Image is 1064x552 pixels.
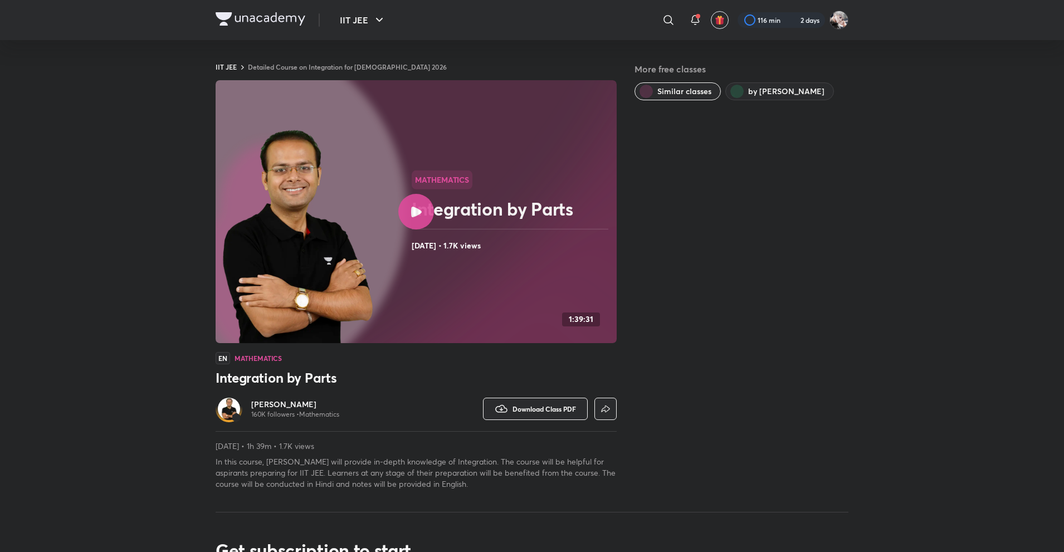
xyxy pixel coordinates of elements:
span: by Vineet Loomba [748,86,824,97]
img: Company Logo [216,12,305,26]
button: Similar classes [635,82,721,100]
h4: [DATE] • 1.7K views [412,238,612,253]
p: In this course, [PERSON_NAME] will provide in-depth knowledge of Integration. The course will be ... [216,456,617,490]
a: Company Logo [216,12,305,28]
button: by Vineet Loomba [725,82,834,100]
a: IIT JEE [216,62,237,71]
span: EN [216,352,230,364]
p: [DATE] • 1h 39m • 1.7K views [216,441,617,452]
button: avatar [711,11,729,29]
a: Detailed Course on Integration for [DEMOGRAPHIC_DATA] 2026 [248,62,447,71]
a: Avatarbadge [216,395,242,422]
span: Similar classes [657,86,711,97]
img: Navin Raj [829,11,848,30]
span: Download Class PDF [513,404,576,413]
img: Avatar [218,398,240,420]
img: avatar [715,15,725,25]
button: Download Class PDF [483,398,588,420]
button: IIT JEE [333,9,393,31]
p: 160K followers • Mathematics [251,410,339,419]
h4: 1:39:31 [569,315,593,324]
img: badge [232,414,240,422]
a: [PERSON_NAME] [251,399,339,410]
img: streak [787,14,798,26]
h4: Mathematics [235,355,282,362]
h5: More free classes [635,62,848,76]
h2: Integration by Parts [412,198,612,220]
h3: Integration by Parts [216,369,617,387]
